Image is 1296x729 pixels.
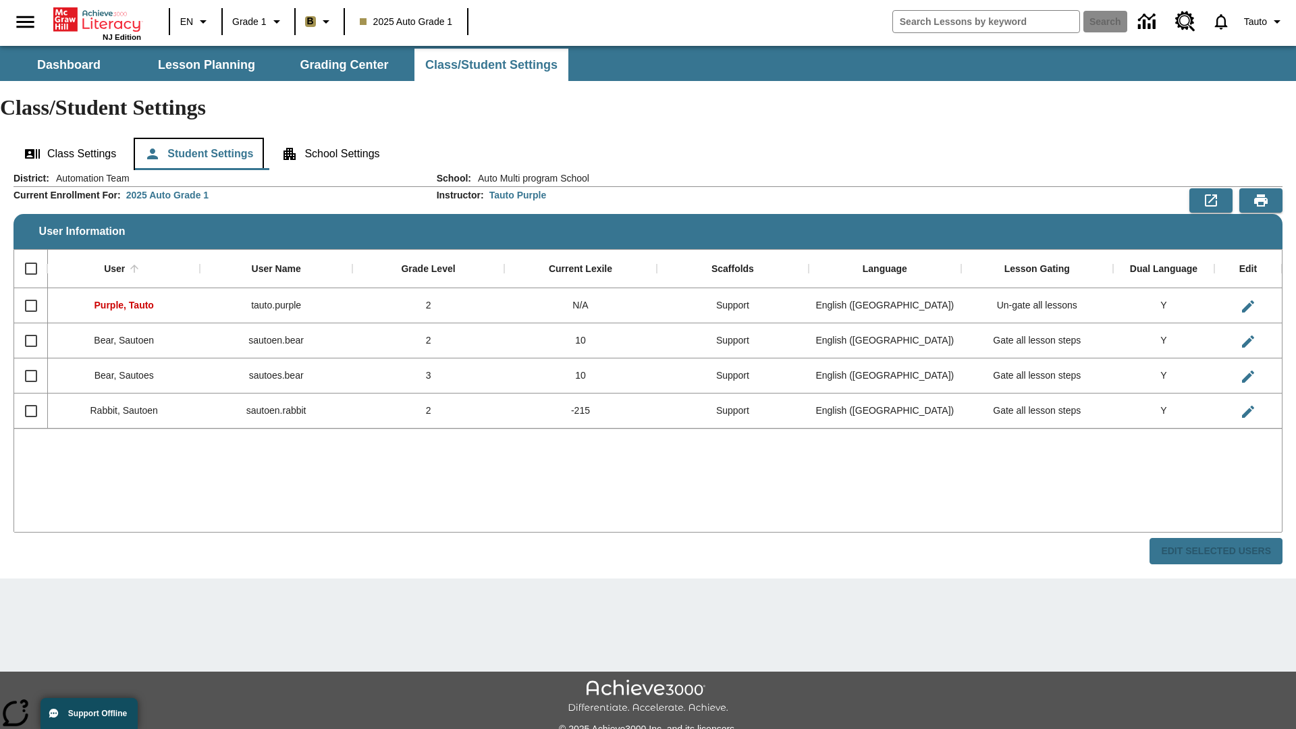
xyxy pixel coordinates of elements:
[1235,293,1262,320] button: Edit User
[174,9,217,34] button: Language: EN, Select a language
[1113,394,1214,429] div: Y
[352,394,504,429] div: 2
[961,323,1113,358] div: Gate all lesson steps
[1113,288,1214,323] div: Y
[300,9,340,34] button: Boost Class color is light brown. Change class color
[352,358,504,394] div: 3
[657,394,809,429] div: Support
[103,33,141,41] span: NJ Edition
[49,171,130,185] span: Automation Team
[39,225,126,238] span: User Information
[53,6,141,33] a: Home
[13,171,1282,565] div: User Information
[657,288,809,323] div: Support
[200,394,352,429] div: sautoen.rabbit
[504,394,656,429] div: -215
[1113,323,1214,358] div: Y
[1235,363,1262,390] button: Edit User
[40,698,138,729] button: Support Offline
[961,288,1113,323] div: Un-gate all lessons
[68,709,127,718] span: Support Offline
[471,171,589,185] span: Auto Multi program School
[360,15,453,29] span: 2025 Auto Grade 1
[893,11,1079,32] input: search field
[809,323,961,358] div: English (US)
[504,288,656,323] div: N/A
[504,323,656,358] div: 10
[352,323,504,358] div: 2
[437,190,484,201] h2: Instructor :
[1235,398,1262,425] button: Edit User
[5,2,45,42] button: Open side menu
[53,5,141,41] div: Home
[863,263,907,275] div: Language
[277,49,412,81] button: Grading Center
[414,49,568,81] button: Class/Student Settings
[1235,328,1262,355] button: Edit User
[1244,15,1267,29] span: Tauto
[1204,4,1239,39] a: Notifications
[13,190,121,201] h2: Current Enrollment For :
[104,263,125,275] div: User
[425,57,558,73] span: Class/Student Settings
[504,358,656,394] div: 10
[961,394,1113,429] div: Gate all lesson steps
[1130,3,1167,40] a: Data Center
[13,173,49,184] h2: District :
[568,680,728,714] img: Achieve3000 Differentiate Accelerate Achieve
[180,15,193,29] span: EN
[94,300,154,310] span: Purple, Tauto
[1239,263,1257,275] div: Edit
[200,288,352,323] div: tauto.purple
[134,138,264,170] button: Student Settings
[94,370,154,381] span: Bear, Sautoes
[227,9,290,34] button: Grade: Grade 1, Select a grade
[37,57,101,73] span: Dashboard
[1113,358,1214,394] div: Y
[711,263,754,275] div: Scaffolds
[200,358,352,394] div: sautoes.bear
[232,15,267,29] span: Grade 1
[1189,188,1233,213] button: Export to CSV
[94,335,154,346] span: Bear, Sautoen
[13,138,127,170] button: Class Settings
[489,188,547,202] div: Tauto Purple
[126,188,209,202] div: 2025 Auto Grade 1
[1004,263,1070,275] div: Lesson Gating
[549,263,612,275] div: Current Lexile
[252,263,301,275] div: User Name
[90,405,158,416] span: Rabbit, Sautoen
[1239,188,1282,213] button: Print Preview
[139,49,274,81] button: Lesson Planning
[13,138,1282,170] div: Class/Student Settings
[352,288,504,323] div: 2
[657,323,809,358] div: Support
[401,263,455,275] div: Grade Level
[437,173,471,184] h2: School :
[961,358,1113,394] div: Gate all lesson steps
[300,57,388,73] span: Grading Center
[1239,9,1291,34] button: Profile/Settings
[158,57,255,73] span: Lesson Planning
[809,358,961,394] div: English (US)
[1130,263,1197,275] div: Dual Language
[200,323,352,358] div: sautoen.bear
[809,288,961,323] div: English (US)
[657,358,809,394] div: Support
[307,13,314,30] span: B
[809,394,961,429] div: English (US)
[1167,3,1204,40] a: Resource Center, Will open in new tab
[271,138,390,170] button: School Settings
[1,49,136,81] button: Dashboard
